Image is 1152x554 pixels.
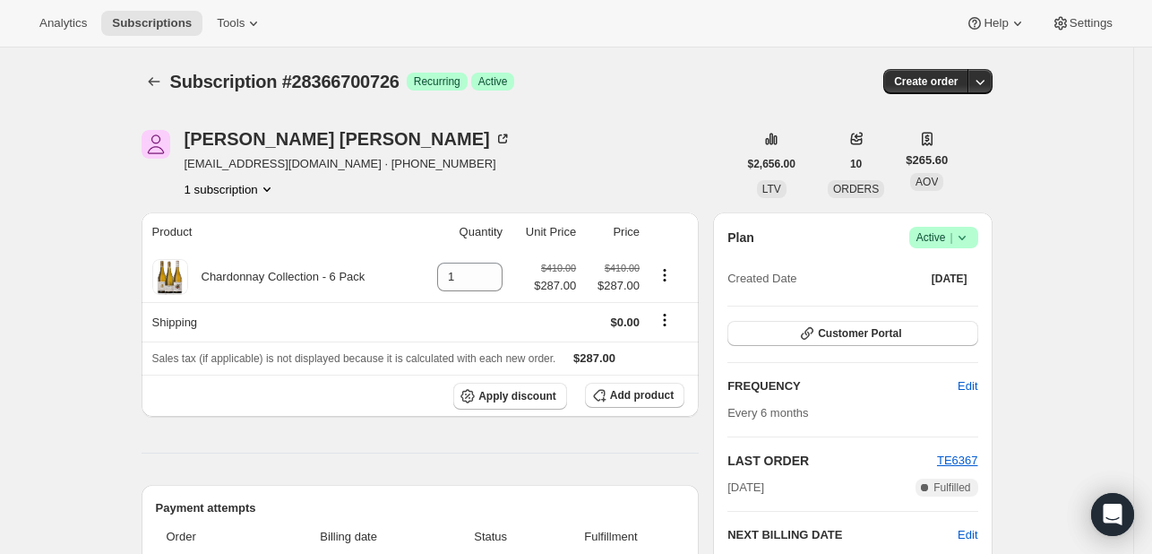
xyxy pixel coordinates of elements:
span: Add product [610,388,674,403]
button: [DATE] [921,266,978,291]
span: Subscriptions [112,16,192,30]
a: TE6367 [937,454,978,467]
th: Quantity [417,212,508,252]
span: $287.00 [534,277,576,295]
img: product img [155,259,185,295]
span: Tools [217,16,245,30]
button: Apply discount [453,383,567,410]
span: $265.60 [906,151,948,169]
button: Product actions [650,265,679,285]
span: Fulfillment [548,528,674,546]
button: Subscriptions [101,11,202,36]
button: Subscriptions [142,69,167,94]
span: Help [984,16,1008,30]
span: $0.00 [611,316,640,329]
button: Product actions [185,180,276,198]
span: Edit [958,377,977,395]
span: Analytics [39,16,87,30]
button: $2,656.00 [737,151,806,177]
span: $287.00 [587,277,640,295]
span: Every 6 months [727,406,808,420]
span: [EMAIL_ADDRESS][DOMAIN_NAME] · [PHONE_NUMBER] [185,155,512,173]
span: Sales tax (if applicable) is not displayed because it is calculated with each new order. [152,352,556,365]
span: Settings [1070,16,1113,30]
span: | [950,230,952,245]
small: $410.00 [605,263,640,273]
span: 10 [850,157,862,171]
span: Billing date [264,528,434,546]
button: Customer Portal [727,321,977,346]
span: Active [916,229,971,247]
button: Tools [206,11,273,36]
span: ORDERS [833,183,879,195]
div: [PERSON_NAME] [PERSON_NAME] [185,130,512,148]
h2: NEXT BILLING DATE [727,526,958,544]
span: [DATE] [727,479,764,497]
th: Product [142,212,417,252]
button: Shipping actions [650,310,679,330]
span: [DATE] [932,272,967,286]
button: Edit [947,372,988,401]
th: Shipping [142,302,417,342]
span: $2,656.00 [748,157,795,171]
span: $287.00 [573,351,615,365]
span: Active [478,74,508,89]
button: Analytics [29,11,98,36]
span: Subscription #28366700726 [170,72,400,91]
button: Edit [958,526,977,544]
div: Open Intercom Messenger [1091,493,1134,536]
span: Apply discount [478,389,556,403]
small: $410.00 [541,263,576,273]
h2: LAST ORDER [727,452,937,470]
th: Unit Price [508,212,581,252]
button: Create order [883,69,968,94]
span: Customer Portal [818,326,901,341]
button: TE6367 [937,452,978,470]
th: Price [581,212,645,252]
button: Add product [585,383,684,408]
span: Status [444,528,537,546]
button: Help [955,11,1036,36]
span: Recurring [414,74,460,89]
span: LTV [762,183,781,195]
h2: FREQUENCY [727,377,958,395]
h2: Payment attempts [156,499,685,517]
span: Created Date [727,270,796,288]
button: Settings [1041,11,1123,36]
span: Peter Baxter [142,130,170,159]
div: Chardonnay Collection - 6 Pack [188,268,365,286]
h2: Plan [727,229,754,247]
span: Fulfilled [933,480,970,495]
span: AOV [916,176,938,188]
button: 10 [839,151,873,177]
span: Create order [894,74,958,89]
